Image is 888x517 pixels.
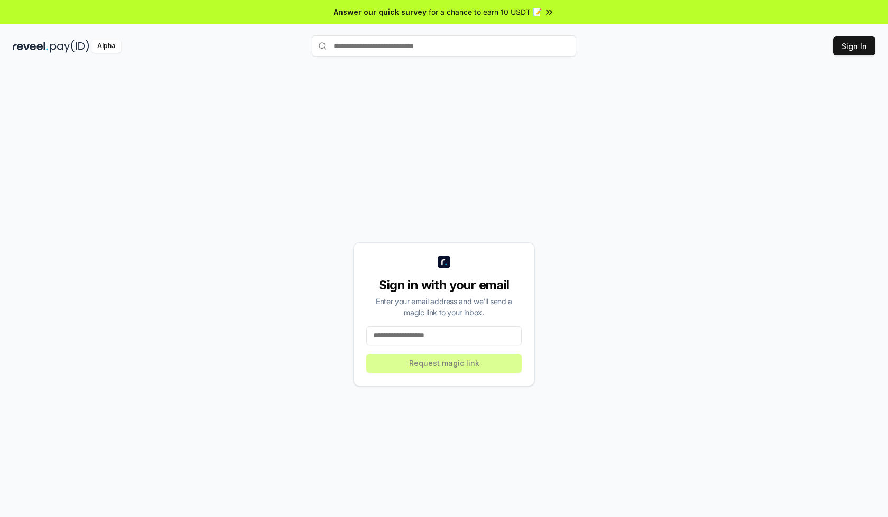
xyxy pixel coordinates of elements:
[50,40,89,53] img: pay_id
[91,40,121,53] div: Alpha
[429,6,542,17] span: for a chance to earn 10 USDT 📝
[366,277,522,294] div: Sign in with your email
[334,6,427,17] span: Answer our quick survey
[833,36,875,55] button: Sign In
[438,256,450,268] img: logo_small
[366,296,522,318] div: Enter your email address and we’ll send a magic link to your inbox.
[13,40,48,53] img: reveel_dark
